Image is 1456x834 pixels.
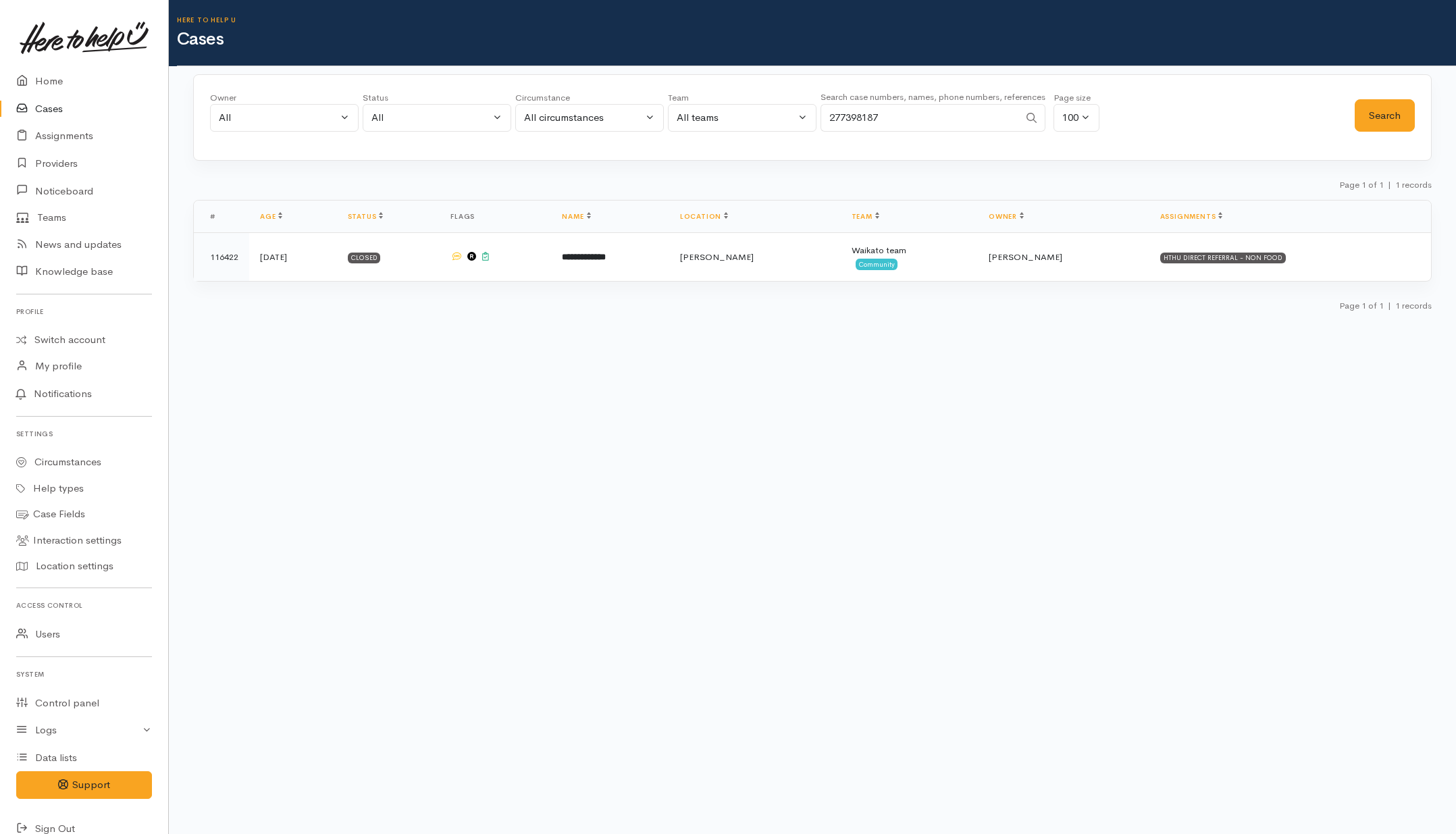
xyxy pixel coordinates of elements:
[680,251,754,263] span: [PERSON_NAME]
[363,104,511,132] button: All
[515,104,664,132] button: All circumstances
[524,110,643,126] div: All circumstances
[177,30,1456,49] h1: Cases
[260,212,282,221] a: Age
[194,233,249,282] td: 116422
[1388,179,1391,190] span: |
[219,110,338,126] div: All
[249,233,337,282] td: [DATE]
[668,104,816,132] button: All teams
[1062,110,1078,126] div: 100
[348,253,381,263] div: Closed
[348,212,384,221] a: Status
[210,104,359,132] button: All
[1160,253,1286,263] div: HTHU DIRECT REFERRAL - NON FOOD
[363,91,511,105] div: Status
[680,212,728,221] a: Location
[16,665,152,683] h6: System
[440,201,551,233] th: Flags
[989,212,1024,221] a: Owner
[1339,179,1432,190] small: Page 1 of 1 1 records
[1160,212,1223,221] a: Assignments
[668,91,816,105] div: Team
[371,110,490,126] div: All
[1388,300,1391,311] span: |
[16,596,152,615] h6: Access control
[515,91,664,105] div: Circumstance
[194,201,249,233] th: #
[16,771,152,799] button: Support
[1054,91,1099,105] div: Page size
[989,251,1062,263] span: [PERSON_NAME]
[210,91,359,105] div: Owner
[16,425,152,443] h6: Settings
[1355,99,1415,132] button: Search
[852,244,967,257] div: Waikato team
[677,110,796,126] div: All teams
[852,212,879,221] a: Team
[856,259,898,269] span: Community
[1339,300,1432,311] small: Page 1 of 1 1 records
[1054,104,1099,132] button: 100
[821,91,1045,103] small: Search case numbers, names, phone numbers, references
[562,212,590,221] a: Name
[821,104,1019,132] input: Search
[177,16,1456,24] h6: Here to help u
[16,303,152,321] h6: Profile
